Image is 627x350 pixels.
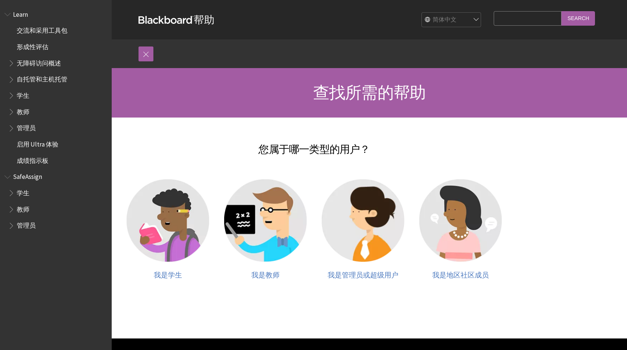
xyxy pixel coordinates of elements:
[313,82,426,103] span: 查找所需的帮助
[561,11,595,26] input: Search
[139,13,214,26] a: Blackboard帮助
[17,25,67,35] span: 交流和采用工具包
[419,179,502,262] img: 社区成员
[17,57,61,67] span: 无障碍访问概述
[432,271,489,279] span: 我是地区社区成员
[17,154,48,164] span: 成绩指示板
[322,179,404,262] img: 管理员
[4,171,107,232] nav: Book outline for Blackboard SafeAssign
[328,271,398,279] span: 我是管理员或超级用户
[119,132,509,157] h2: 您属于哪一类型的用户？
[251,271,280,279] span: 我是教师
[322,179,404,279] a: 管理员 我是管理员或超级用户
[224,179,307,262] img: 教师
[13,8,28,18] span: Learn
[224,179,307,279] a: 教师 我是教师
[154,271,182,279] span: 我是学生
[422,13,481,28] select: Site Language Selector
[17,41,48,51] span: 形成性评估
[4,8,107,167] nav: Book outline for Blackboard Learn Help
[127,179,209,279] a: 学生 我是学生
[17,73,67,83] span: 自托管和主机托管
[127,179,209,262] img: 学生
[13,171,42,181] span: SafeAssign
[17,106,29,116] span: 教师
[17,89,29,99] span: 学生
[17,122,36,132] span: 管理员
[139,16,194,24] strong: Blackboard
[17,203,29,213] span: 教师
[17,138,58,148] span: 启用 Ultra 体验
[419,179,502,279] a: 社区成员 我是地区社区成员
[17,219,36,229] span: 管理员
[17,187,29,197] span: 学生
